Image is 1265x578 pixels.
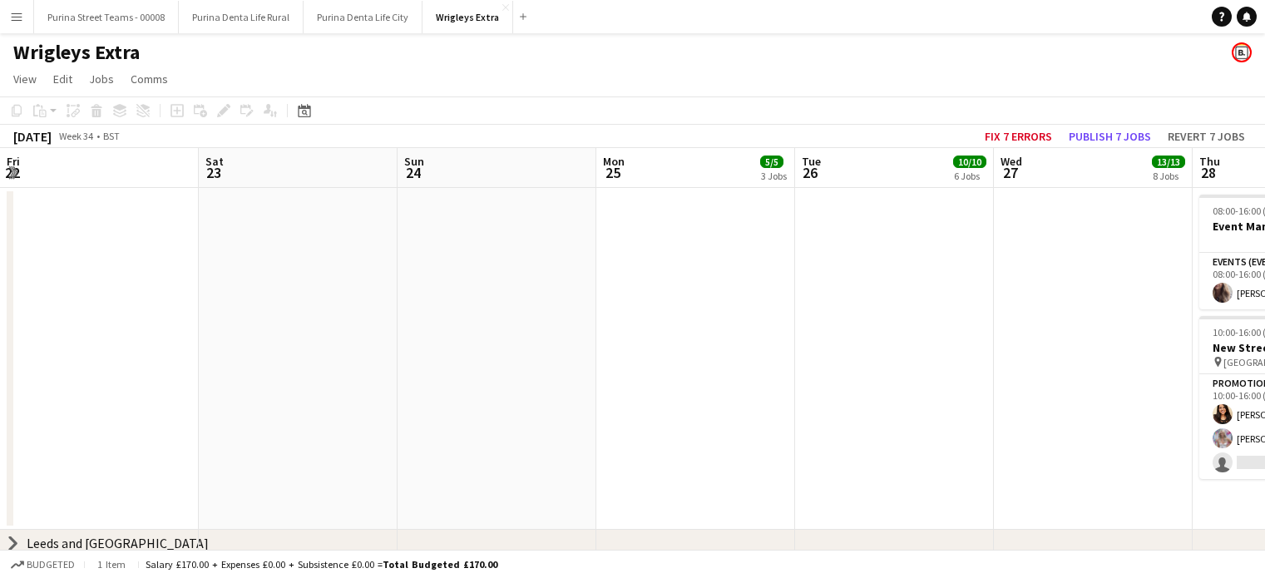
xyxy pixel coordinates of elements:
a: Edit [47,68,79,90]
a: Jobs [82,68,121,90]
div: 3 Jobs [761,170,787,182]
span: Tue [802,154,821,169]
app-user-avatar: Bounce Activations Ltd [1232,42,1252,62]
span: Week 34 [55,130,96,142]
div: [DATE] [13,128,52,145]
span: Sat [205,154,224,169]
button: Fix 7 errors [978,126,1059,147]
button: Purina Denta Life Rural [179,1,304,33]
span: 23 [203,163,224,182]
span: 5/5 [760,156,783,168]
a: View [7,68,43,90]
span: Wed [1001,154,1022,169]
span: 26 [799,163,821,182]
div: BST [103,130,120,142]
button: Revert 7 jobs [1161,126,1252,147]
button: Wrigleys Extra [422,1,513,33]
span: 25 [600,163,625,182]
span: 10/10 [953,156,986,168]
span: 24 [402,163,424,182]
button: Publish 7 jobs [1062,126,1158,147]
span: 28 [1197,163,1220,182]
span: Budgeted [27,559,75,571]
span: 27 [998,163,1022,182]
span: Jobs [89,72,114,86]
div: Salary £170.00 + Expenses £0.00 + Subsistence £0.00 = [146,558,497,571]
h1: Wrigleys Extra [13,40,140,65]
span: Sun [404,154,424,169]
span: 22 [4,163,20,182]
span: Thu [1199,154,1220,169]
span: Fri [7,154,20,169]
span: Mon [603,154,625,169]
span: Total Budgeted £170.00 [383,558,497,571]
div: Leeds and [GEOGRAPHIC_DATA] [27,535,209,551]
span: View [13,72,37,86]
span: 13/13 [1152,156,1185,168]
span: Edit [53,72,72,86]
button: Purina Street Teams - 00008 [34,1,179,33]
a: Comms [124,68,175,90]
button: Budgeted [8,556,77,574]
span: 1 item [91,558,131,571]
div: 8 Jobs [1153,170,1184,182]
button: Purina Denta Life City [304,1,422,33]
div: 6 Jobs [954,170,986,182]
span: Comms [131,72,168,86]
